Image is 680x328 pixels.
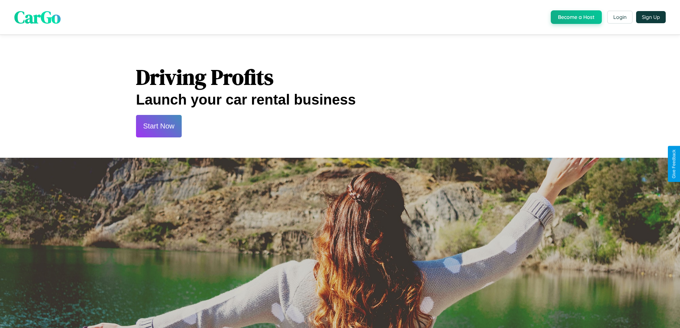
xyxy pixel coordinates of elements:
span: CarGo [14,5,61,29]
h2: Launch your car rental business [136,92,544,108]
button: Login [607,11,633,24]
button: Start Now [136,115,182,137]
button: Become a Host [551,10,602,24]
button: Sign Up [636,11,666,23]
div: Give Feedback [671,150,676,178]
h1: Driving Profits [136,62,544,92]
